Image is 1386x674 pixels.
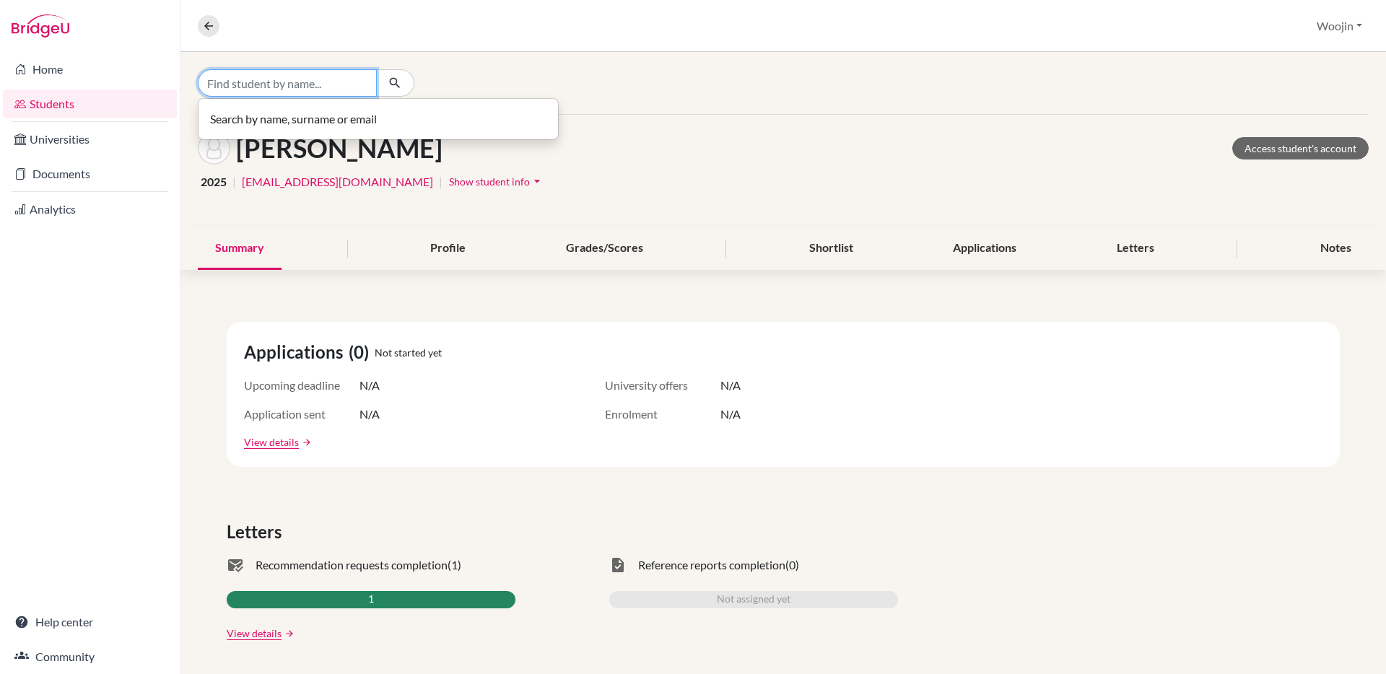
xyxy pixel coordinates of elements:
[1303,227,1369,270] div: Notes
[3,55,177,84] a: Home
[3,608,177,636] a: Help center
[244,434,299,450] a: View details
[1099,227,1172,270] div: Letters
[638,556,785,574] span: Reference reports completion
[936,227,1034,270] div: Applications
[349,339,375,365] span: (0)
[375,345,442,360] span: Not started yet
[3,195,177,224] a: Analytics
[299,437,312,447] a: arrow_forward
[368,591,374,608] span: 1
[720,406,741,423] span: N/A
[549,227,661,270] div: Grades/Scores
[198,132,230,165] img: Yohannan Allen Costales's avatar
[717,591,790,608] span: Not assigned yet
[530,174,544,188] i: arrow_drop_down
[439,173,443,191] span: |
[3,159,177,188] a: Documents
[1310,12,1369,40] button: Woojin
[198,69,377,97] input: Find student by name...
[236,133,443,164] h1: [PERSON_NAME]
[227,556,244,574] span: mark_email_read
[242,173,433,191] a: [EMAIL_ADDRESS][DOMAIN_NAME]
[244,406,359,423] span: Application sent
[449,175,530,188] span: Show student info
[605,377,720,394] span: University offers
[785,556,799,574] span: (0)
[413,227,483,270] div: Profile
[244,377,359,394] span: Upcoming deadline
[3,89,177,118] a: Students
[3,125,177,154] a: Universities
[720,377,741,394] span: N/A
[792,227,871,270] div: Shortlist
[244,339,349,365] span: Applications
[227,626,282,641] a: View details
[3,642,177,671] a: Community
[609,556,627,574] span: task
[605,406,720,423] span: Enrolment
[448,170,545,193] button: Show student infoarrow_drop_down
[359,377,380,394] span: N/A
[256,556,448,574] span: Recommendation requests completion
[359,406,380,423] span: N/A
[12,14,69,38] img: Bridge-U
[1232,137,1369,159] a: Access student's account
[232,173,236,191] span: |
[201,173,227,191] span: 2025
[448,556,461,574] span: (1)
[210,110,546,128] p: Search by name, surname or email
[227,519,287,545] span: Letters
[282,629,295,639] a: arrow_forward
[198,227,282,270] div: Summary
